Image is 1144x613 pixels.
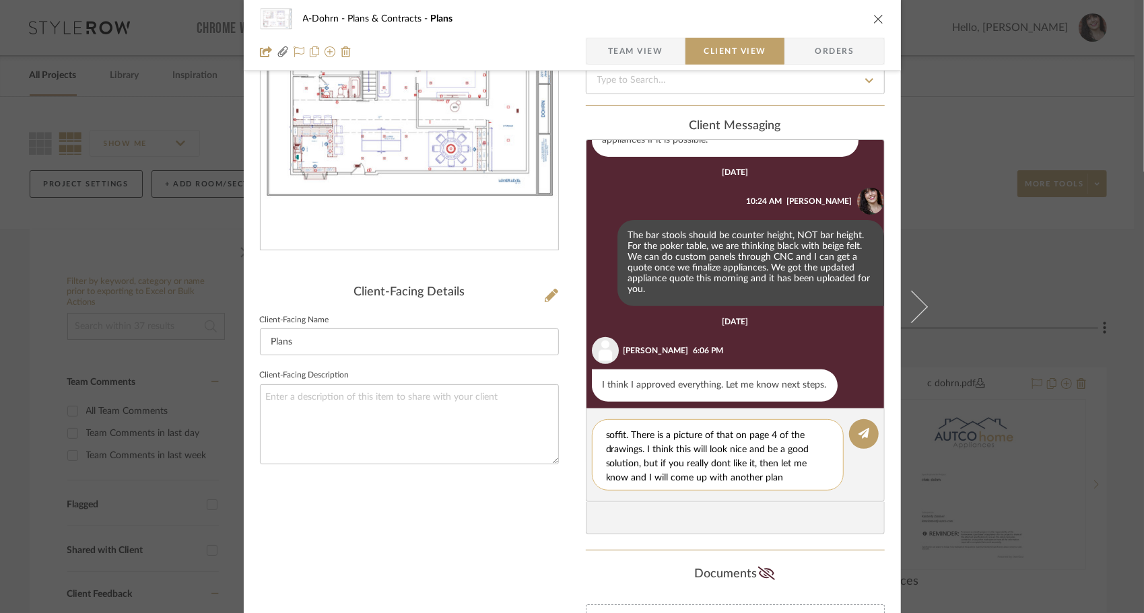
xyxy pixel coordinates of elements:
img: user_avatar.png [592,337,619,364]
div: Client-Facing Details [260,285,559,300]
img: eadde2d1-6d76-4dfd-a1d8-2406dd1574d7_436x436.jpg [261,8,558,201]
span: Client View [704,38,766,65]
div: 10:24 AM [747,195,782,207]
input: Type to Search… [586,67,885,94]
img: 491cad36-5787-4519-8878-b341424c5785.jpg [857,188,884,215]
div: [DATE] [722,168,748,177]
img: Remove from project [341,46,351,57]
input: Enter Client-Facing Item Name [260,328,559,355]
span: Orders [800,38,869,65]
div: client Messaging [586,119,885,134]
label: Client-Facing Name [260,317,329,324]
span: Team View [608,38,663,65]
img: eadde2d1-6d76-4dfd-a1d8-2406dd1574d7_48x40.jpg [260,5,292,32]
div: 0 [261,8,558,201]
div: Documents [586,564,885,585]
label: Client-Facing Description [260,372,349,379]
div: I think I approved everything. Let me know next steps. [592,369,838,402]
div: The bar stools should be counter height, NOT bar height. For the poker table, we are thinking bla... [617,220,884,306]
div: [DATE] [722,317,748,326]
span: Plans [431,14,453,24]
span: A-Dohrn [303,14,348,24]
div: 6:06 PM [694,345,724,357]
div: [PERSON_NAME] [624,345,689,357]
span: Plans & Contracts [348,14,431,24]
button: close [873,13,885,25]
div: [PERSON_NAME] [787,195,852,207]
